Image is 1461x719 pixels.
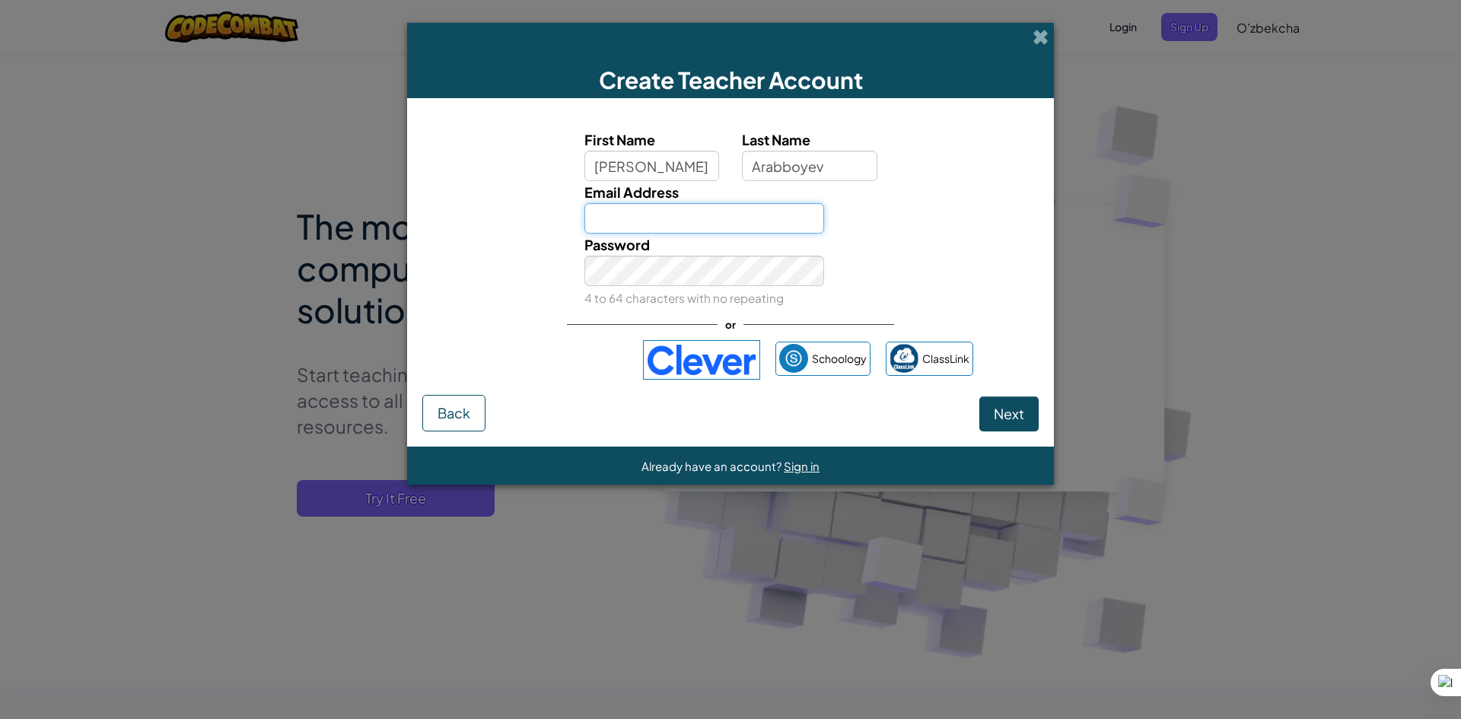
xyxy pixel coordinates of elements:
[438,404,470,422] span: Back
[584,131,655,148] span: First Name
[994,405,1024,422] span: Next
[643,340,760,380] img: clever-logo-blue.png
[584,291,784,305] small: 4 to 64 characters with no repeating
[922,348,969,370] span: ClassLink
[641,459,784,473] span: Already have an account?
[784,459,820,473] a: Sign in
[979,396,1039,431] button: Next
[599,65,863,94] span: Create Teacher Account
[584,183,679,201] span: Email Address
[779,344,808,373] img: schoology.png
[718,313,743,336] span: or
[742,131,810,148] span: Last Name
[890,344,918,373] img: classlink-logo-small.png
[812,348,867,370] span: Schoology
[480,343,635,377] iframe: Sign in with Google Button
[422,395,485,431] button: Back
[584,236,650,253] span: Password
